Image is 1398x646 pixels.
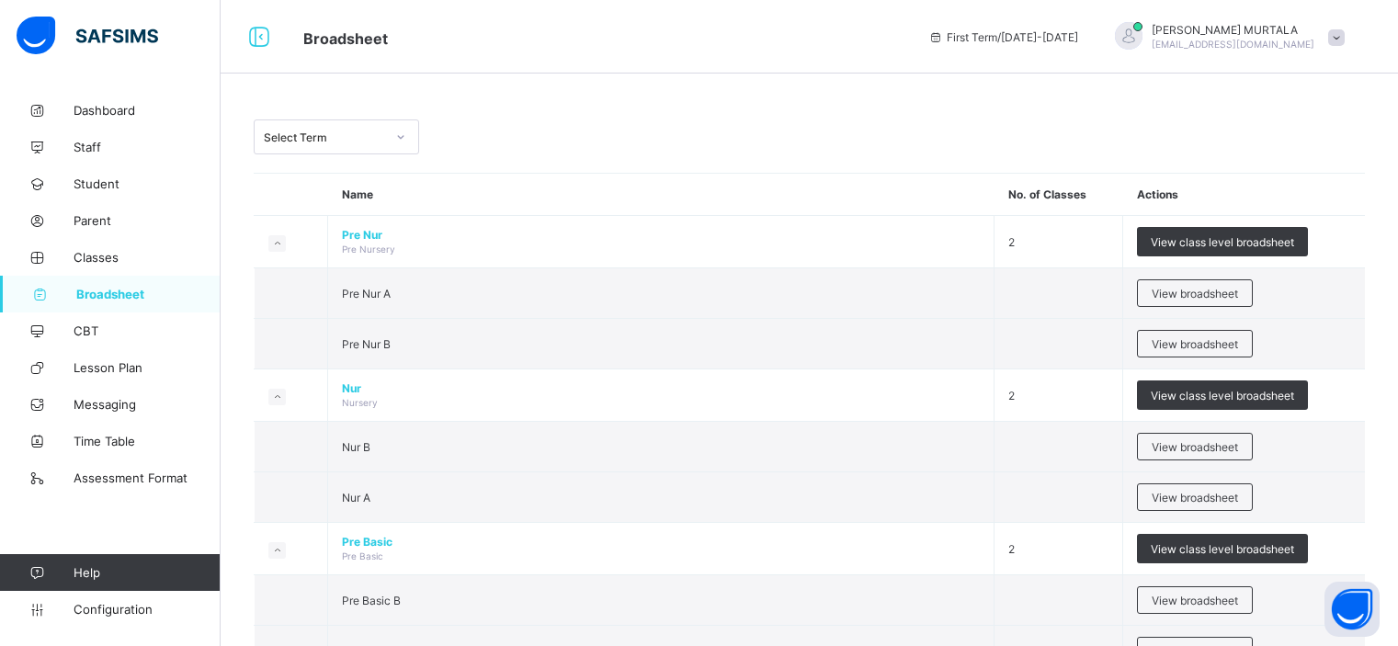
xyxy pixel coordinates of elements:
[928,30,1078,44] span: session/term information
[74,176,221,191] span: Student
[1152,337,1238,351] span: View broadsheet
[342,381,980,395] span: Nur
[342,228,980,242] span: Pre Nur
[74,360,221,375] span: Lesson Plan
[264,130,385,144] div: Select Term
[342,337,391,351] span: Pre Nur B
[342,491,370,504] span: Nur A
[342,535,980,549] span: Pre Basic
[1097,22,1354,52] div: SULAYMANMURTALA
[1151,542,1294,556] span: View class level broadsheet
[342,287,391,300] span: Pre Nur A
[74,213,221,228] span: Parent
[342,550,383,561] span: Pre Basic
[995,174,1123,216] th: No. of Classes
[1151,389,1294,402] span: View class level broadsheet
[1152,23,1314,37] span: [PERSON_NAME] MURTALA
[1137,227,1308,241] a: View class level broadsheet
[342,397,378,408] span: Nursery
[342,594,401,607] span: Pre Basic B
[1152,440,1238,454] span: View broadsheet
[1152,39,1314,50] span: [EMAIL_ADDRESS][DOMAIN_NAME]
[1008,542,1015,556] span: 2
[1137,586,1253,600] a: View broadsheet
[1008,235,1015,249] span: 2
[17,17,158,55] img: safsims
[1123,174,1365,216] th: Actions
[342,244,395,255] span: Pre Nursery
[1152,287,1238,300] span: View broadsheet
[1152,594,1238,607] span: View broadsheet
[74,140,221,154] span: Staff
[342,440,370,454] span: Nur B
[1137,380,1308,394] a: View class level broadsheet
[328,174,995,216] th: Name
[1137,483,1253,497] a: View broadsheet
[1152,491,1238,504] span: View broadsheet
[1137,330,1253,344] a: View broadsheet
[1008,389,1015,402] span: 2
[74,470,221,485] span: Assessment Format
[74,323,221,338] span: CBT
[303,29,388,48] span: Broadsheet
[1324,582,1380,637] button: Open asap
[74,602,220,617] span: Configuration
[76,287,221,301] span: Broadsheet
[74,250,221,265] span: Classes
[1137,534,1308,548] a: View class level broadsheet
[1137,279,1253,293] a: View broadsheet
[1151,235,1294,249] span: View class level broadsheet
[74,565,220,580] span: Help
[74,397,221,412] span: Messaging
[1137,433,1253,447] a: View broadsheet
[74,434,221,448] span: Time Table
[74,103,221,118] span: Dashboard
